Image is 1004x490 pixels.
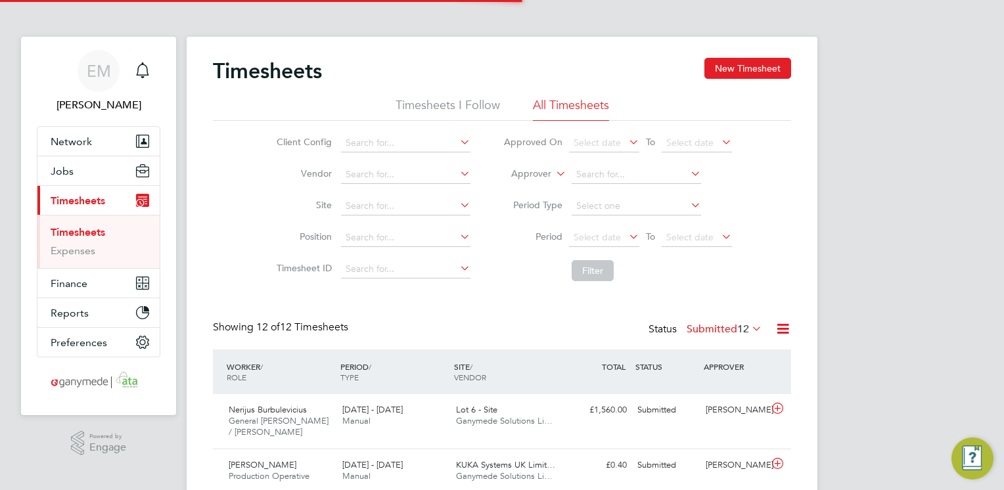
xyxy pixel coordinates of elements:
span: Finance [51,277,87,290]
span: Select date [574,137,621,148]
button: Preferences [37,328,160,357]
input: Search for... [341,260,470,278]
span: Select date [666,137,714,148]
label: Approved On [503,136,562,148]
label: Position [273,231,332,242]
label: Period Type [503,199,562,211]
span: To [642,133,659,150]
span: Reports [51,307,89,319]
input: Select one [572,197,701,215]
button: Jobs [37,156,160,185]
span: Production Operative [229,470,309,481]
span: [PERSON_NAME] [229,459,296,470]
span: KUKA Systems UK Limit… [456,459,555,470]
span: To [642,228,659,245]
a: Go to home page [37,370,160,391]
div: WORKER [223,355,337,389]
span: Jobs [51,165,74,177]
div: STATUS [632,355,700,378]
input: Search for... [341,134,470,152]
span: 12 of [256,321,280,334]
span: Manual [342,415,371,426]
span: Select date [666,231,714,243]
label: Approver [492,167,551,181]
span: Network [51,135,92,148]
span: Engage [89,442,126,453]
label: Vendor [273,167,332,179]
span: Timesheets [51,194,105,207]
span: TOTAL [602,361,626,372]
input: Search for... [341,166,470,184]
a: Timesheets [51,226,105,238]
input: Search for... [572,166,701,184]
li: Timesheets I Follow [396,97,500,121]
button: Reports [37,298,160,327]
div: [PERSON_NAME] [700,455,769,476]
nav: Main navigation [21,37,176,415]
span: Ganymede Solutions Li… [456,415,553,426]
span: General [PERSON_NAME] / [PERSON_NAME] [229,415,329,437]
img: ganymedesolutions-logo-retina.png [47,370,150,391]
button: Engage Resource Center [951,437,993,479]
a: Expenses [51,244,95,257]
div: Timesheets [37,215,160,268]
button: New Timesheet [704,58,791,79]
span: / [470,361,472,372]
span: Emma Malvenan [37,97,160,113]
span: 12 Timesheets [256,321,348,334]
label: Timesheet ID [273,262,332,274]
button: Finance [37,269,160,298]
button: Network [37,127,160,156]
label: Period [503,231,562,242]
span: Ganymede Solutions Li… [456,470,553,481]
span: ROLE [227,372,246,382]
div: Showing [213,321,351,334]
a: Powered byEngage [71,431,127,456]
input: Search for... [341,197,470,215]
span: Lot 6 - Site [456,404,497,415]
div: SITE [451,355,564,389]
div: PERIOD [337,355,451,389]
span: Powered by [89,431,126,442]
span: 12 [737,323,749,336]
div: Submitted [632,399,700,421]
div: Submitted [632,455,700,476]
span: Nerijus Burbulevicius [229,404,307,415]
div: £0.40 [564,455,632,476]
span: TYPE [340,372,359,382]
button: Filter [572,260,614,281]
h2: Timesheets [213,58,322,84]
button: Timesheets [37,186,160,215]
div: Status [649,321,765,339]
span: / [260,361,263,372]
li: All Timesheets [533,97,609,121]
div: APPROVER [700,355,769,378]
span: [DATE] - [DATE] [342,404,403,415]
label: Site [273,199,332,211]
div: £1,560.00 [564,399,632,421]
label: Submitted [687,323,762,336]
span: [DATE] - [DATE] [342,459,403,470]
label: Client Config [273,136,332,148]
span: Manual [342,470,371,481]
input: Search for... [341,229,470,247]
div: [PERSON_NAME] [700,399,769,421]
span: Select date [574,231,621,243]
span: / [369,361,371,372]
span: Preferences [51,336,107,349]
span: EM [87,62,111,79]
a: EM[PERSON_NAME] [37,50,160,113]
span: VENDOR [454,372,486,382]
